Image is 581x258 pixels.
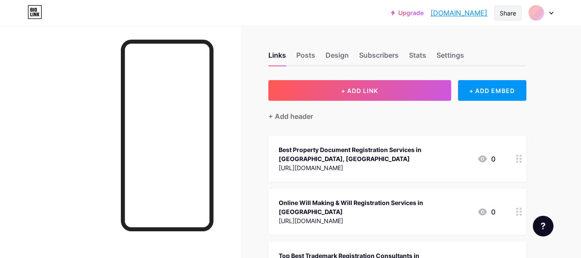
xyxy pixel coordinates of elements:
[430,8,487,18] a: [DOMAIN_NAME]
[268,80,451,101] button: + ADD LINK
[391,9,424,16] a: Upgrade
[268,111,313,121] div: + Add header
[279,216,470,225] div: [URL][DOMAIN_NAME]
[477,207,495,217] div: 0
[268,50,286,65] div: Links
[437,50,464,65] div: Settings
[279,145,470,163] div: Best Property Document Registration Services in [GEOGRAPHIC_DATA], [GEOGRAPHIC_DATA]
[326,50,349,65] div: Design
[279,163,470,172] div: [URL][DOMAIN_NAME]
[359,50,399,65] div: Subscribers
[341,87,378,94] span: + ADD LINK
[500,9,516,18] div: Share
[458,80,526,101] div: + ADD EMBED
[279,198,470,216] div: Online Will Making & Will Registration Services in [GEOGRAPHIC_DATA]
[409,50,426,65] div: Stats
[477,154,495,164] div: 0
[296,50,315,65] div: Posts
